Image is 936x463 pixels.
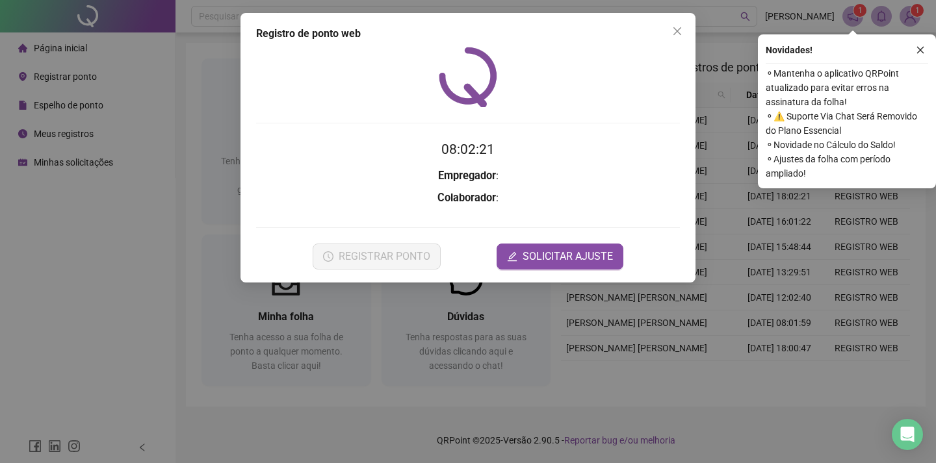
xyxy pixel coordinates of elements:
button: Close [667,21,688,42]
h3: : [256,190,680,206]
span: ⚬ Ajustes da folha com período ampliado! [766,152,928,181]
span: edit [507,251,517,262]
button: REGISTRAR PONTO [313,244,441,269]
span: ⚬ ⚠️ Suporte Via Chat Será Removido do Plano Essencial [766,109,928,138]
span: SOLICITAR AJUSTE [523,249,613,264]
h3: : [256,168,680,184]
button: editSOLICITAR AJUSTE [497,244,623,269]
span: close [672,26,682,36]
span: close [916,45,925,55]
strong: Colaborador [437,192,496,204]
span: ⚬ Novidade no Cálculo do Saldo! [766,138,928,152]
span: Novidades ! [766,43,812,57]
time: 08:02:21 [441,142,495,157]
img: QRPoint [439,47,497,107]
div: Registro de ponto web [256,26,680,42]
strong: Empregador [438,169,496,182]
div: Open Intercom Messenger [892,419,923,450]
span: ⚬ Mantenha o aplicativo QRPoint atualizado para evitar erros na assinatura da folha! [766,66,928,109]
